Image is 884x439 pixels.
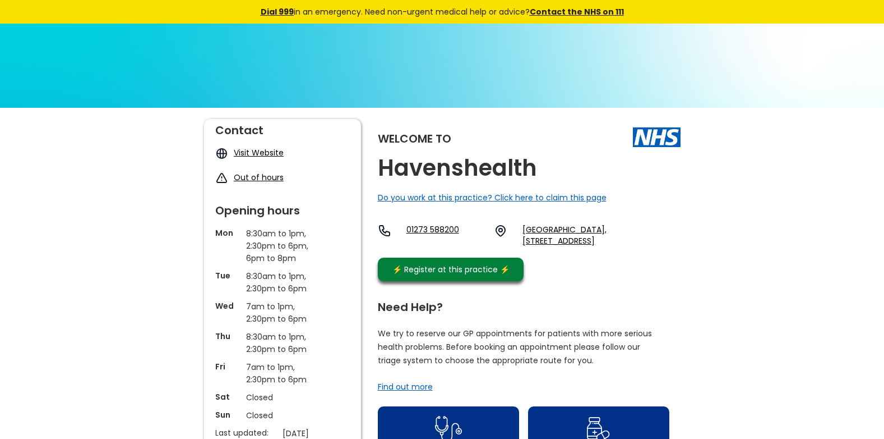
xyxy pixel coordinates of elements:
a: Dial 999 [261,6,294,17]
p: We try to reserve our GP appointments for patients with more serious health problems. Before book... [378,327,652,367]
img: The NHS logo [633,127,681,147]
p: 8:30am to 1pm, 2:30pm to 6pm [246,331,319,355]
p: Sun [215,409,240,420]
a: ⚡️ Register at this practice ⚡️ [378,258,524,281]
div: ⚡️ Register at this practice ⚡️ [387,263,516,276]
a: 01273 588200 [406,224,485,246]
p: 8:30am to 1pm, 2:30pm to 6pm [246,270,319,295]
a: [GEOGRAPHIC_DATA], [STREET_ADDRESS] [522,224,680,246]
a: Find out more [378,381,433,392]
div: Need Help? [378,296,669,313]
p: 8:30am to 1pm, 2:30pm to 6pm, 6pm to 8pm [246,227,319,264]
a: Do you work at this practice? Click here to claim this page [378,192,607,203]
p: Tue [215,270,240,281]
p: Closed [246,391,319,404]
div: Contact [215,119,350,136]
img: telephone icon [378,224,391,237]
h2: Havenshealth [378,156,537,181]
p: Sat [215,391,240,403]
img: globe icon [215,147,228,160]
p: Wed [215,300,240,312]
p: Mon [215,227,240,239]
p: 7am to 1pm, 2:30pm to 6pm [246,361,319,386]
img: practice location icon [494,224,507,237]
img: exclamation icon [215,172,228,185]
a: Out of hours [234,172,284,183]
p: Fri [215,361,240,372]
p: Last updated: [215,427,277,438]
p: Closed [246,409,319,422]
p: Thu [215,331,240,342]
a: Visit Website [234,147,284,158]
div: Welcome to [378,133,451,144]
p: 7am to 1pm, 2:30pm to 6pm [246,300,319,325]
a: Contact the NHS on 111 [530,6,624,17]
div: Opening hours [215,199,350,216]
div: in an emergency. Need non-urgent medical help or advice? [184,6,700,18]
